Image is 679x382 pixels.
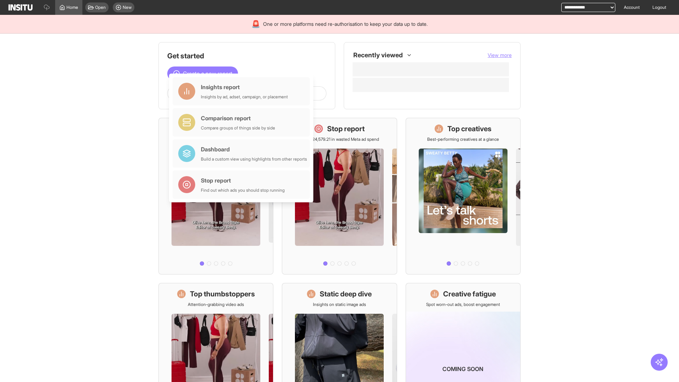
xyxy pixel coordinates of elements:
div: Insights report [201,83,288,91]
img: Logo [8,4,33,11]
span: New [123,5,132,10]
h1: Get started [167,51,326,61]
div: Compare groups of things side by side [201,125,275,131]
button: View more [488,52,512,59]
p: Attention-grabbing video ads [188,302,244,307]
a: What's live nowSee all active ads instantly [158,118,273,274]
span: One or more platforms need re-authorisation to keep your data up to date. [263,21,428,28]
p: Best-performing creatives at a glance [427,137,499,142]
h1: Top creatives [447,124,492,134]
h1: Stop report [327,124,365,134]
span: Open [95,5,106,10]
div: Build a custom view using highlights from other reports [201,156,307,162]
div: Stop report [201,176,285,185]
button: Create a new report [167,66,238,81]
div: 🚨 [251,19,260,29]
div: Comparison report [201,114,275,122]
p: Insights on static image ads [313,302,366,307]
span: Create a new report [183,69,232,78]
div: Insights by ad, adset, campaign, or placement [201,94,288,100]
a: Top creativesBest-performing creatives at a glance [406,118,521,274]
h1: Static deep dive [320,289,372,299]
h1: Top thumbstoppers [190,289,255,299]
a: Stop reportSave £24,579.21 in wasted Meta ad spend [282,118,397,274]
span: Home [66,5,78,10]
div: Dashboard [201,145,307,154]
div: Find out which ads you should stop running [201,187,285,193]
p: Save £24,579.21 in wasted Meta ad spend [300,137,379,142]
span: View more [488,52,512,58]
